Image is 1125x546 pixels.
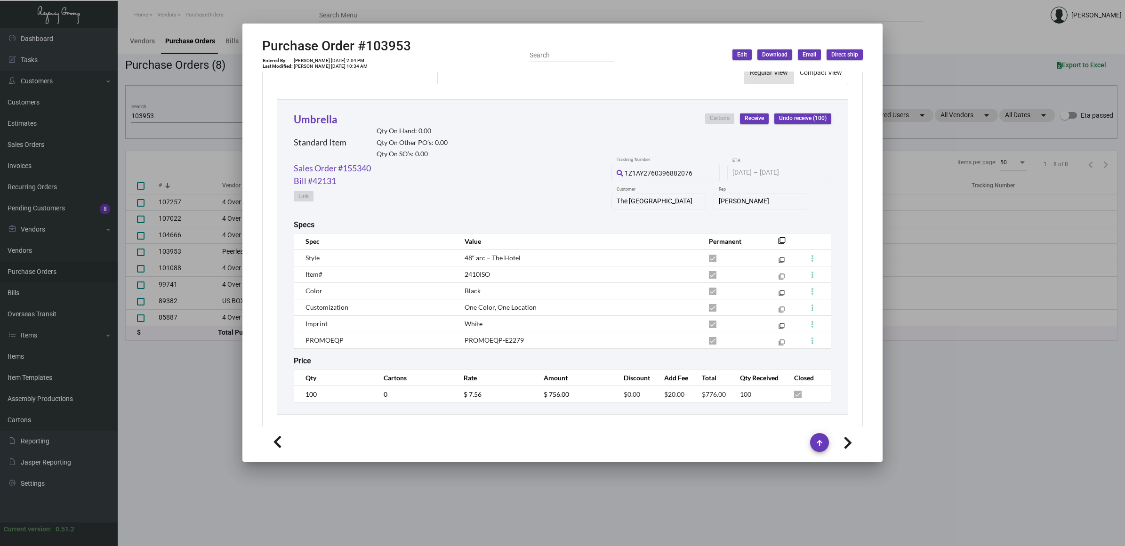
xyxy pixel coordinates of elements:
[305,270,322,278] span: Item#
[305,287,322,295] span: Color
[294,356,311,365] h2: Price
[779,308,785,314] mat-icon: filter_none
[702,390,726,398] span: $776.00
[374,369,454,386] th: Cartons
[779,292,785,298] mat-icon: filter_none
[465,270,490,278] span: 2410ISO
[798,49,821,60] button: Email
[377,150,448,158] h2: Qty On SO’s: 0.00
[294,113,337,126] a: Umbrella
[465,336,524,344] span: PROMOEQP-E2279
[294,175,336,187] a: Bill #42131
[757,49,792,60] button: Download
[305,254,320,262] span: Style
[625,169,692,177] span: 1Z1AY2760396882076
[732,49,752,60] button: Edit
[262,38,411,54] h2: Purchase Order #103953
[785,369,831,386] th: Closed
[692,369,730,386] th: Total
[465,287,481,295] span: Black
[293,58,368,64] td: [PERSON_NAME] [DATE] 2:04 PM
[454,369,534,386] th: Rate
[740,390,751,398] span: 100
[294,233,455,249] th: Spec
[778,240,786,247] mat-icon: filter_none
[779,259,785,265] mat-icon: filter_none
[794,61,848,84] button: Compact View
[831,51,858,59] span: Direct ship
[534,369,614,386] th: Amount
[664,390,684,398] span: $20.00
[305,320,328,328] span: Imprint
[744,61,794,84] button: Regular View
[294,137,346,148] h2: Standard Item
[779,275,785,281] mat-icon: filter_none
[754,169,758,177] span: –
[699,233,764,249] th: Permanent
[305,336,344,344] span: PROMOEQP
[465,303,537,311] span: One Color, One Location
[465,320,482,328] span: White
[732,169,752,177] input: Start date
[745,114,764,122] span: Receive
[624,390,640,398] span: $0.00
[803,51,816,59] span: Email
[740,113,769,124] button: Receive
[655,369,692,386] th: Add Fee
[731,369,785,386] th: Qty Received
[614,369,655,386] th: Discount
[262,64,293,69] td: Last Modified:
[465,254,521,262] span: 48″ arc – The Hotel
[774,113,831,124] button: Undo receive (100)
[298,193,309,201] span: Link
[377,139,448,147] h2: Qty On Other PO’s: 0.00
[827,49,863,60] button: Direct ship
[305,303,348,311] span: Customization
[779,114,827,122] span: Undo receive (100)
[294,220,314,229] h2: Specs
[293,64,368,69] td: [PERSON_NAME] [DATE] 10:34 AM
[377,127,448,135] h2: Qty On Hand: 0.00
[294,191,313,201] button: Link
[760,169,805,177] input: End date
[294,369,374,386] th: Qty
[262,58,293,64] td: Entered By:
[779,341,785,347] mat-icon: filter_none
[737,51,747,59] span: Edit
[710,114,730,122] span: Cartons
[294,162,371,175] a: Sales Order #155340
[56,524,74,534] div: 0.51.2
[779,325,785,331] mat-icon: filter_none
[4,524,52,534] div: Current version:
[455,233,699,249] th: Value
[705,113,734,124] button: Cartons
[762,51,787,59] span: Download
